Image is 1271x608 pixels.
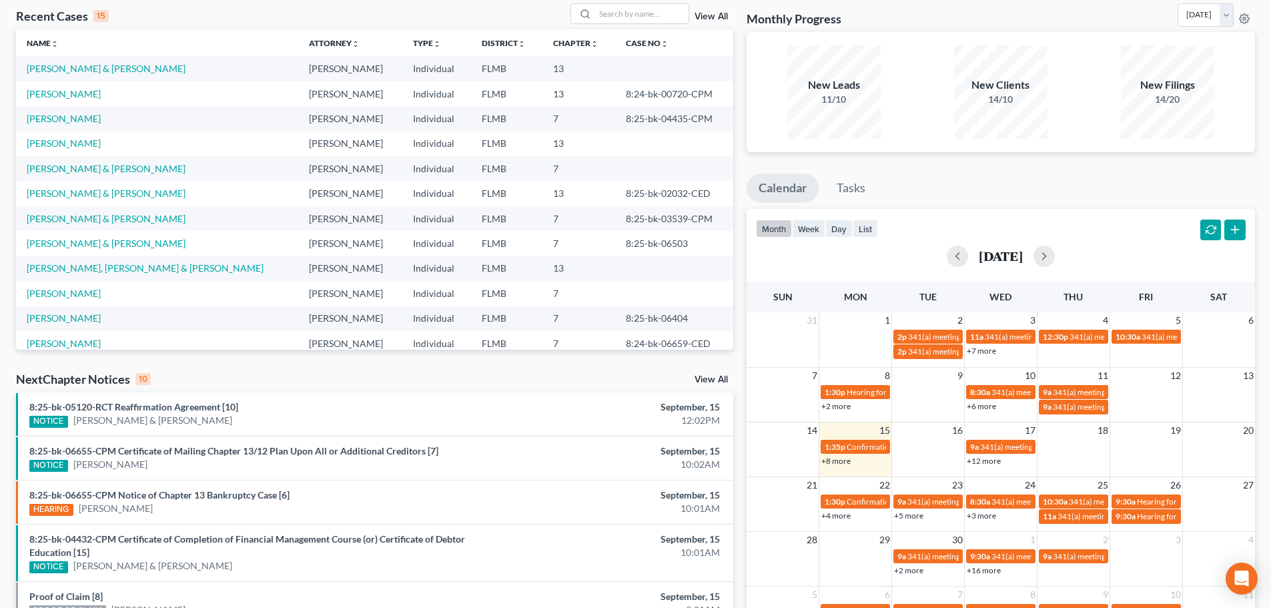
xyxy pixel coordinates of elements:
[498,502,720,515] div: 10:01AM
[298,81,402,106] td: [PERSON_NAME]
[821,401,851,411] a: +2 more
[1043,332,1068,342] span: 12:30p
[482,38,526,48] a: Districtunfold_more
[29,591,103,602] a: Proof of Claim [8]
[1242,422,1255,438] span: 20
[894,511,923,521] a: +5 more
[1023,422,1037,438] span: 17
[471,281,542,306] td: FLMB
[853,220,878,238] button: list
[991,497,1120,507] span: 341(a) meeting for [PERSON_NAME]
[792,220,825,238] button: week
[615,331,733,356] td: 8:24-bk-06659-CED
[498,414,720,427] div: 12:02PM
[298,306,402,331] td: [PERSON_NAME]
[402,256,471,281] td: Individual
[498,489,720,502] div: September, 15
[1043,387,1051,397] span: 9a
[615,81,733,106] td: 8:24-bk-00720-CPM
[542,231,615,256] td: 7
[542,81,615,106] td: 13
[402,331,471,356] td: Individual
[413,38,441,48] a: Typeunfold_more
[989,291,1011,302] span: Wed
[967,346,996,356] a: +7 more
[29,504,73,516] div: HEARING
[1043,511,1056,521] span: 11a
[1169,587,1182,603] span: 10
[498,400,720,414] div: September, 15
[27,288,101,299] a: [PERSON_NAME]
[542,331,615,356] td: 7
[553,38,598,48] a: Chapterunfold_more
[897,551,906,561] span: 9a
[821,511,851,521] a: +4 more
[1053,551,1182,561] span: 341(a) meeting for [PERSON_NAME]
[1121,93,1214,106] div: 14/20
[907,497,1036,507] span: 341(a) meeting for [PERSON_NAME]
[956,368,964,384] span: 9
[542,56,615,81] td: 13
[979,249,1023,263] h2: [DATE]
[27,63,185,74] a: [PERSON_NAME] & [PERSON_NAME]
[695,375,728,384] a: View All
[1057,511,1186,521] span: 341(a) meeting for [PERSON_NAME]
[1247,312,1255,328] span: 6
[825,387,845,397] span: 1:30p
[51,40,59,48] i: unfold_more
[967,456,1001,466] a: +12 more
[773,291,793,302] span: Sun
[471,256,542,281] td: FLMB
[309,38,360,48] a: Attorneyunfold_more
[1043,551,1051,561] span: 9a
[1174,532,1182,548] span: 3
[970,387,990,397] span: 8:30a
[542,181,615,206] td: 13
[298,181,402,206] td: [PERSON_NAME]
[951,532,964,548] span: 30
[590,40,598,48] i: unfold_more
[825,220,853,238] button: day
[27,213,185,224] a: [PERSON_NAME] & [PERSON_NAME]
[908,332,1108,342] span: 341(a) meeting for [PERSON_NAME] & [PERSON_NAME]
[402,156,471,181] td: Individual
[73,458,147,471] a: [PERSON_NAME]
[298,231,402,256] td: [PERSON_NAME]
[615,206,733,231] td: 8:25-bk-03539-CPM
[29,401,238,412] a: 8:25-bk-05120-RCT Reaffirmation Agreement [10]
[811,368,819,384] span: 7
[1102,532,1110,548] span: 2
[298,106,402,131] td: [PERSON_NAME]
[883,368,891,384] span: 8
[615,106,733,131] td: 8:25-bk-04435-CPM
[1102,587,1110,603] span: 9
[883,312,891,328] span: 1
[878,532,891,548] span: 29
[1139,291,1153,302] span: Fri
[542,131,615,156] td: 13
[991,551,1120,561] span: 341(a) meeting for [PERSON_NAME]
[16,8,109,24] div: Recent Cases
[402,81,471,106] td: Individual
[402,56,471,81] td: Individual
[1043,497,1068,507] span: 10:30a
[1053,402,1182,412] span: 341(a) meeting for [PERSON_NAME]
[1096,368,1110,384] span: 11
[402,281,471,306] td: Individual
[883,587,891,603] span: 6
[967,401,996,411] a: +6 more
[1029,312,1037,328] span: 3
[27,88,101,99] a: [PERSON_NAME]
[1069,497,1198,507] span: 341(a) meeting for [PERSON_NAME]
[27,137,101,149] a: [PERSON_NAME]
[1053,387,1182,397] span: 341(a) meeting for [PERSON_NAME]
[402,306,471,331] td: Individual
[805,532,819,548] span: 28
[298,56,402,81] td: [PERSON_NAME]
[595,4,689,23] input: Search by name...
[1064,291,1083,302] span: Thu
[1169,477,1182,493] span: 26
[951,422,964,438] span: 16
[954,93,1047,106] div: 14/10
[1070,332,1198,342] span: 341(a) meeting for [PERSON_NAME]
